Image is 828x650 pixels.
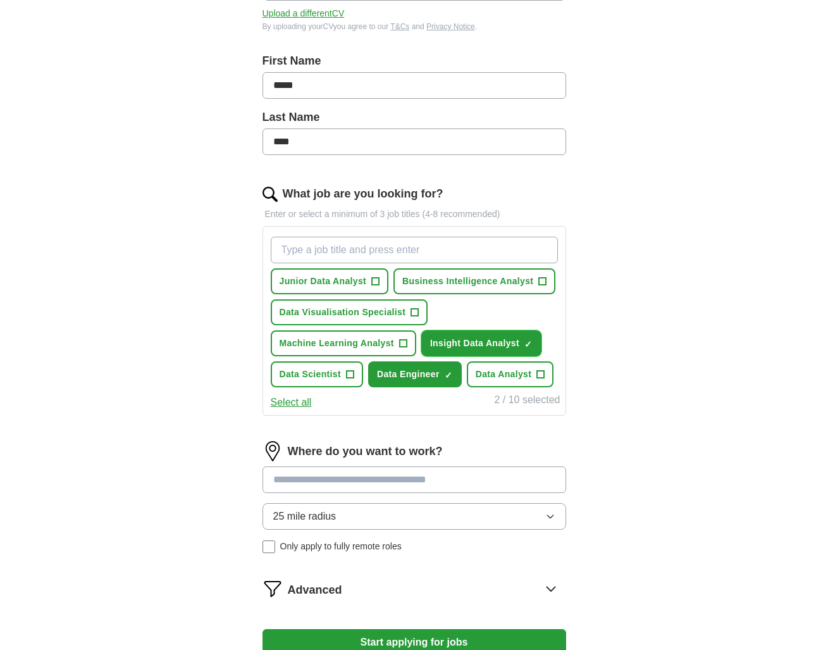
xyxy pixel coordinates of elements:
[476,368,532,381] span: Data Analyst
[467,361,554,387] button: Data Analyst
[280,275,367,288] span: Junior Data Analyst
[263,208,566,221] p: Enter or select a minimum of 3 job titles (4-8 recommended)
[271,299,428,325] button: Data Visualisation Specialist
[271,395,312,410] button: Select all
[445,370,452,380] span: ✓
[280,337,394,350] span: Machine Learning Analyst
[263,187,278,202] img: search.png
[402,275,533,288] span: Business Intelligence Analyst
[280,306,406,319] span: Data Visualisation Specialist
[368,361,462,387] button: Data Engineer✓
[426,22,475,31] a: Privacy Notice
[263,578,283,599] img: filter
[263,441,283,461] img: location.png
[288,443,443,460] label: Where do you want to work?
[494,392,560,410] div: 2 / 10 selected
[263,503,566,530] button: 25 mile radius
[263,541,275,553] input: Only apply to fully remote roles
[263,7,345,20] button: Upload a differentCV
[524,339,532,349] span: ✓
[271,330,416,356] button: Machine Learning Analyst
[377,368,440,381] span: Data Engineer
[393,268,555,294] button: Business Intelligence Analyst
[390,22,409,31] a: T&Cs
[280,368,342,381] span: Data Scientist
[271,237,558,263] input: Type a job title and press enter
[280,540,402,553] span: Only apply to fully remote roles
[271,361,364,387] button: Data Scientist
[421,330,541,356] button: Insight Data Analyst✓
[271,268,389,294] button: Junior Data Analyst
[263,109,566,126] label: Last Name
[283,185,443,203] label: What job are you looking for?
[273,509,337,524] span: 25 mile radius
[430,337,519,350] span: Insight Data Analyst
[263,21,566,32] div: By uploading your CV you agree to our and .
[263,53,566,70] label: First Name
[288,582,342,599] span: Advanced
